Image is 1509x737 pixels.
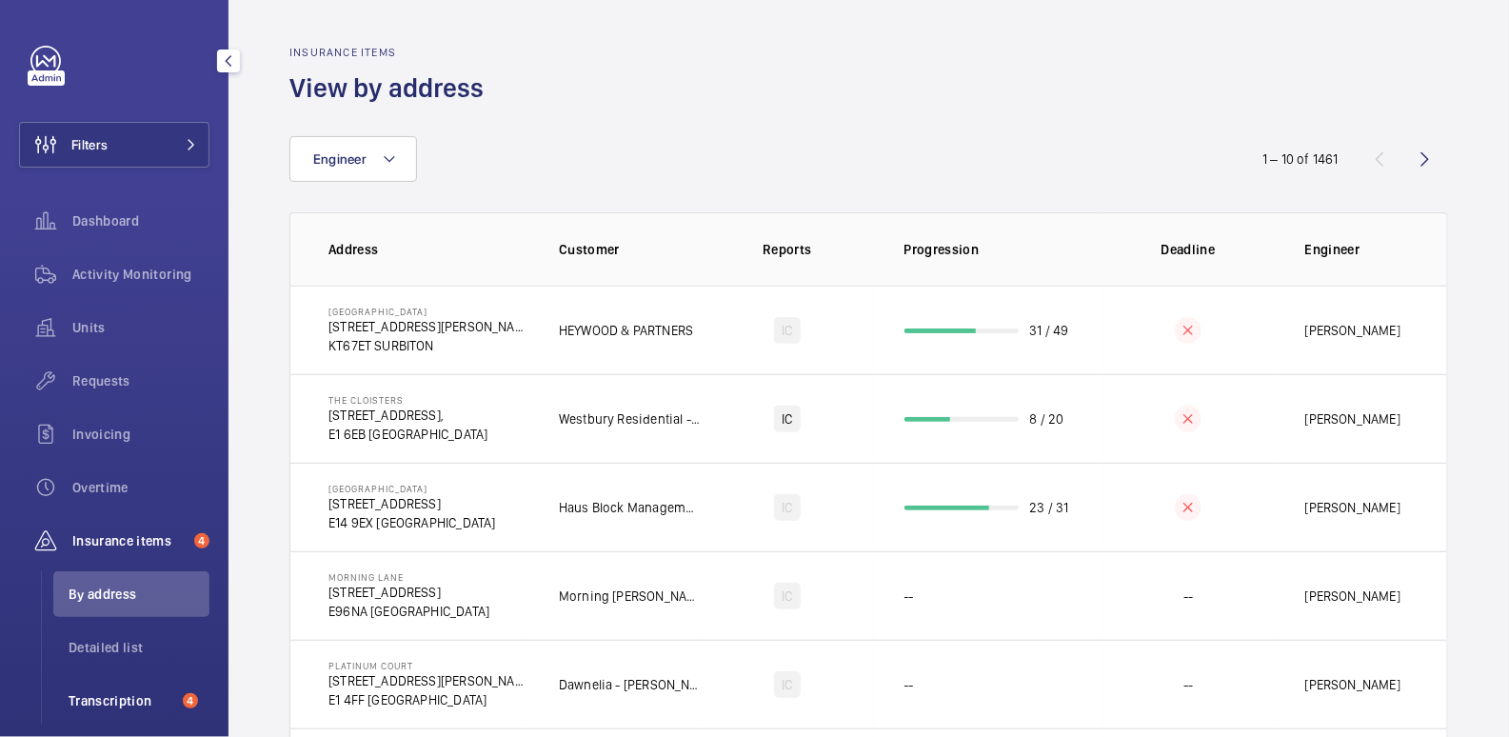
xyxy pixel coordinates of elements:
[774,494,800,521] div: IC
[72,478,209,497] span: Overtime
[328,317,528,336] p: [STREET_ADDRESS][PERSON_NAME]
[1305,321,1400,340] p: [PERSON_NAME]
[19,122,209,168] button: Filters
[1183,587,1193,606] p: --
[1305,587,1400,606] p: [PERSON_NAME]
[559,240,701,259] p: Customer
[904,240,1102,259] p: Progression
[72,318,209,337] span: Units
[1305,240,1409,259] p: Engineer
[194,533,209,548] span: 4
[774,671,800,698] div: IC
[328,583,489,602] p: [STREET_ADDRESS]
[1305,409,1400,428] p: [PERSON_NAME]
[328,406,487,425] p: [STREET_ADDRESS],
[714,240,860,259] p: Reports
[328,513,496,532] p: E14 9EX [GEOGRAPHIC_DATA]
[72,265,209,284] span: Activity Monitoring
[1305,498,1400,517] p: [PERSON_NAME]
[328,494,496,513] p: [STREET_ADDRESS]
[313,151,367,167] span: Engineer
[328,425,487,444] p: E1 6EB [GEOGRAPHIC_DATA]
[1183,675,1193,694] p: --
[774,406,800,432] div: IC
[559,675,701,694] p: Dawnelia - [PERSON_NAME]
[328,336,528,355] p: KT67ET SURBITON
[71,135,108,154] span: Filters
[328,690,528,709] p: E1 4FF [GEOGRAPHIC_DATA]
[72,371,209,390] span: Requests
[72,211,209,230] span: Dashboard
[289,136,417,182] button: Engineer
[328,571,489,583] p: Morning Lane
[72,531,187,550] span: Insurance items
[1116,240,1261,259] p: Deadline
[328,483,496,494] p: [GEOGRAPHIC_DATA]
[1030,321,1069,340] p: 31 / 49
[72,425,209,444] span: Invoicing
[1030,498,1069,517] p: 23 / 31
[183,693,198,708] span: 4
[1262,149,1339,169] div: 1 – 10 of 1461
[69,638,209,657] span: Detailed list
[289,46,495,59] h2: Insurance items
[69,691,175,710] span: Transcription
[289,70,495,106] h1: View by address
[774,583,800,609] div: IC
[328,660,528,671] p: Platinum Court
[559,409,701,428] p: Westbury Residential - [PERSON_NAME]
[69,585,209,604] span: By address
[328,671,528,690] p: [STREET_ADDRESS][PERSON_NAME],
[328,602,489,621] p: E96NA [GEOGRAPHIC_DATA]
[328,240,528,259] p: Address
[328,306,528,317] p: [GEOGRAPHIC_DATA]
[328,394,487,406] p: The Cloisters
[559,587,701,606] p: Morning [PERSON_NAME]
[904,587,914,606] p: --
[774,317,800,344] div: IC
[904,675,914,694] p: --
[559,321,693,340] p: HEYWOOD & PARTNERS
[1305,675,1400,694] p: [PERSON_NAME]
[559,498,701,517] p: Haus Block Management - [GEOGRAPHIC_DATA]
[1030,409,1064,428] p: 8 / 20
